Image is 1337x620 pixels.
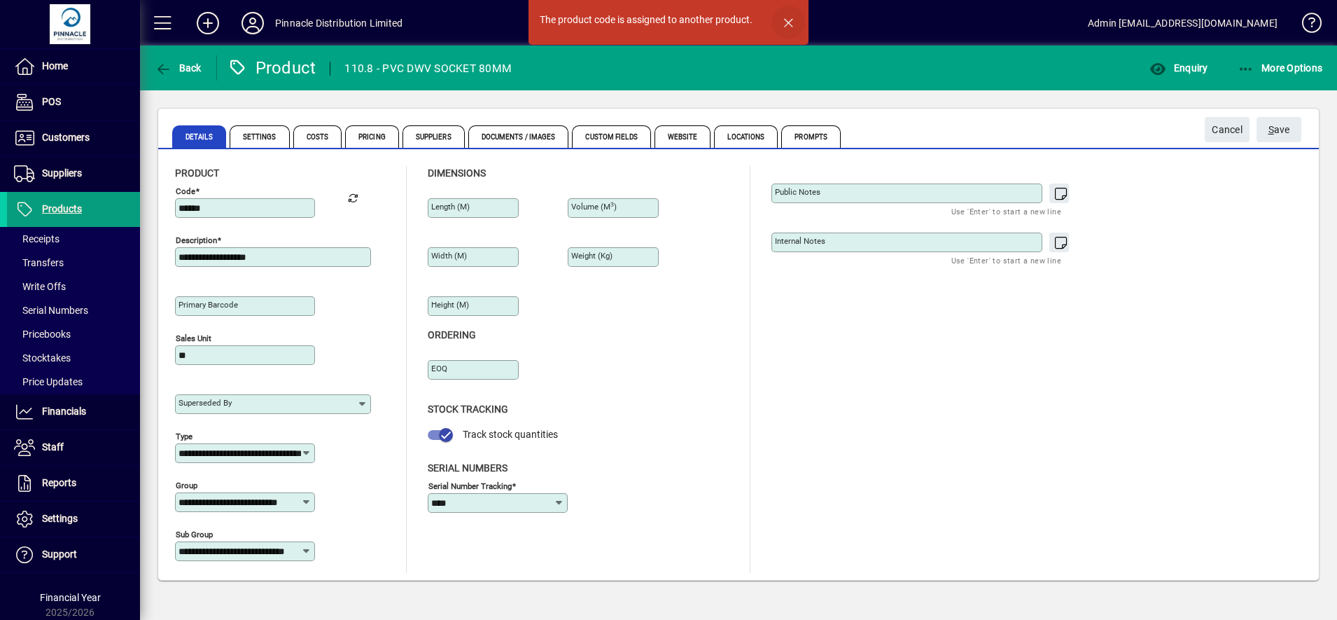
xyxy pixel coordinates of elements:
span: Price Updates [14,376,83,387]
mat-label: Length (m) [431,202,470,212]
span: Write Offs [14,281,66,292]
mat-label: Volume (m ) [571,202,617,212]
mat-hint: Use 'Enter' to start a new line [951,252,1061,268]
mat-label: Type [176,432,192,441]
mat-label: Public Notes [775,187,820,197]
mat-hint: Use 'Enter' to start a new line [951,203,1061,219]
span: Custom Fields [572,125,650,148]
span: Dimensions [428,167,486,179]
button: Enquiry [1146,55,1211,81]
a: Home [7,49,140,84]
span: Serial Numbers [14,305,88,316]
span: Pricing [345,125,399,148]
span: Back [155,62,202,74]
span: POS [42,96,61,107]
span: Suppliers [42,167,82,179]
mat-label: Sales unit [176,333,211,343]
a: Receipts [7,227,140,251]
span: Pricebooks [14,329,71,340]
a: Knowledge Base [1291,3,1319,48]
button: Back [151,55,205,81]
a: Customers [7,120,140,156]
button: Save [1256,117,1301,142]
mat-label: Height (m) [431,300,469,310]
a: Reports [7,466,140,501]
span: Stocktakes [14,352,71,364]
span: Documents / Images [468,125,569,148]
a: Stocktakes [7,346,140,370]
a: Suppliers [7,156,140,191]
a: Staff [7,430,140,465]
span: Staff [42,441,64,453]
button: Add [185,11,230,36]
mat-label: Sub group [176,530,213,539]
div: Product [227,57,316,79]
mat-label: EOQ [431,364,447,373]
mat-label: Primary barcode [178,300,238,310]
span: Track stock quantities [463,429,558,440]
mat-label: Group [176,481,197,490]
span: Settings [230,125,290,148]
button: Cancel [1205,117,1249,142]
span: Product [175,167,219,179]
span: Details [172,125,226,148]
span: Website [654,125,711,148]
button: Profile [230,11,275,36]
span: ave [1268,118,1290,142]
mat-label: Code [176,186,195,196]
a: Support [7,537,140,572]
mat-label: Width (m) [431,251,467,261]
span: Home [42,60,68,71]
a: Transfers [7,251,140,275]
span: Locations [714,125,778,148]
span: Enquiry [1149,62,1207,74]
span: Financials [42,406,86,417]
sup: 3 [610,201,614,208]
a: Serial Numbers [7,298,140,322]
div: Pinnacle Distribution Limited [275,12,402,34]
mat-label: Internal Notes [775,236,825,246]
mat-label: Serial Number tracking [428,481,512,490]
span: Transfers [14,257,64,268]
span: Cancel [1212,118,1242,142]
span: Suppliers [402,125,465,148]
span: Receipts [14,233,59,244]
span: Serial Numbers [428,462,507,474]
span: Costs [293,125,342,148]
div: 110.8 - PVC DWV SOCKET 80MM [344,57,512,80]
a: Price Updates [7,370,140,394]
mat-label: Description [176,235,217,245]
span: S [1268,124,1274,135]
span: Stock Tracking [428,404,508,415]
span: Ordering [428,329,476,340]
button: More Options [1234,55,1326,81]
span: Products [42,203,82,214]
span: Settings [42,513,78,524]
a: Settings [7,502,140,537]
app-page-header-button: Back [140,55,217,81]
span: Customers [42,132,90,143]
a: Write Offs [7,275,140,298]
a: POS [7,85,140,120]
span: Prompts [781,125,841,148]
a: Pricebooks [7,322,140,346]
a: Financials [7,394,140,429]
mat-label: Weight (Kg) [571,251,612,261]
span: Reports [42,477,76,488]
span: Support [42,549,77,560]
div: Admin [EMAIL_ADDRESS][DOMAIN_NAME] [1088,12,1277,34]
span: Financial Year [40,592,101,603]
span: More Options [1238,62,1323,74]
mat-label: Superseded by [178,398,232,408]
